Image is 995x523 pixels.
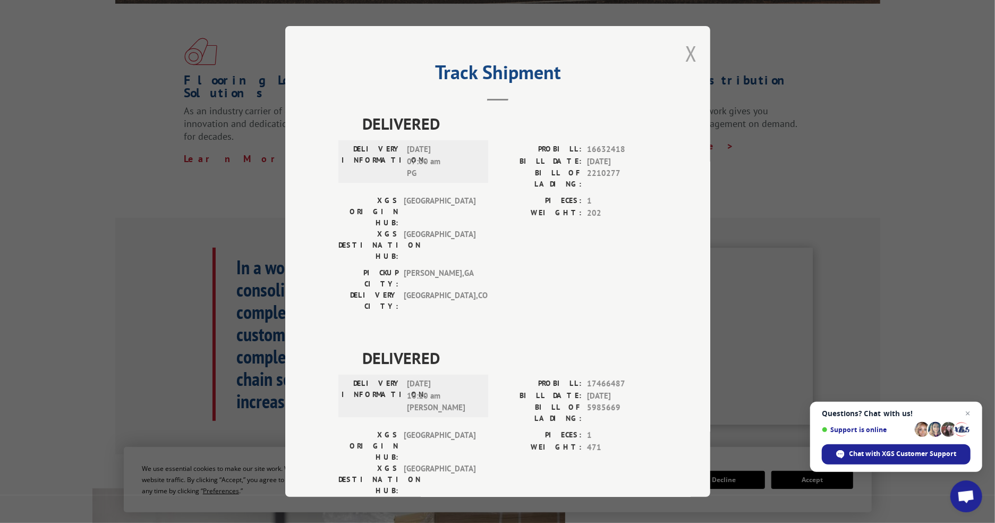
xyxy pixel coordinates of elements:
[498,156,582,168] label: BILL DATE:
[950,480,982,512] a: Open chat
[822,426,911,434] span: Support is online
[587,378,657,390] span: 17466487
[587,442,657,454] span: 471
[338,290,398,312] label: DELIVERY CITY:
[587,429,657,442] span: 1
[342,144,402,180] label: DELIVERY INFORMATION:
[338,195,398,229] label: XGS ORIGIN HUB:
[404,290,475,312] span: [GEOGRAPHIC_DATA] , CO
[338,429,398,463] label: XGS ORIGIN HUB:
[498,207,582,220] label: WEIGHT:
[404,429,475,463] span: [GEOGRAPHIC_DATA]
[362,346,657,370] span: DELIVERED
[498,195,582,207] label: PIECES:
[338,65,657,85] h2: Track Shipment
[822,409,971,418] span: Questions? Chat with us!
[849,449,957,459] span: Chat with XGS Customer Support
[587,402,657,424] span: 5985669
[498,378,582,390] label: PROBILL:
[498,429,582,442] label: PIECES:
[404,463,475,496] span: [GEOGRAPHIC_DATA]
[822,444,971,465] span: Chat with XGS Customer Support
[587,195,657,207] span: 1
[587,207,657,220] span: 202
[498,167,582,190] label: BILL OF LADING:
[498,390,582,402] label: BILL DATE:
[587,167,657,190] span: 2210277
[407,378,479,414] span: [DATE] 10:10 am [PERSON_NAME]
[404,195,475,229] span: [GEOGRAPHIC_DATA]
[342,378,402,414] label: DELIVERY INFORMATION:
[338,229,398,262] label: XGS DESTINATION HUB:
[587,390,657,402] span: [DATE]
[404,267,475,290] span: [PERSON_NAME] , GA
[407,144,479,180] span: [DATE] 07:00 am PG
[404,229,475,262] span: [GEOGRAPHIC_DATA]
[338,267,398,290] label: PICKUP CITY:
[587,144,657,156] span: 16632418
[338,463,398,496] label: XGS DESTINATION HUB:
[498,442,582,454] label: WEIGHT:
[498,402,582,424] label: BILL OF LADING:
[685,39,697,68] button: Close modal
[362,112,657,136] span: DELIVERED
[498,144,582,156] label: PROBILL:
[587,156,657,168] span: [DATE]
